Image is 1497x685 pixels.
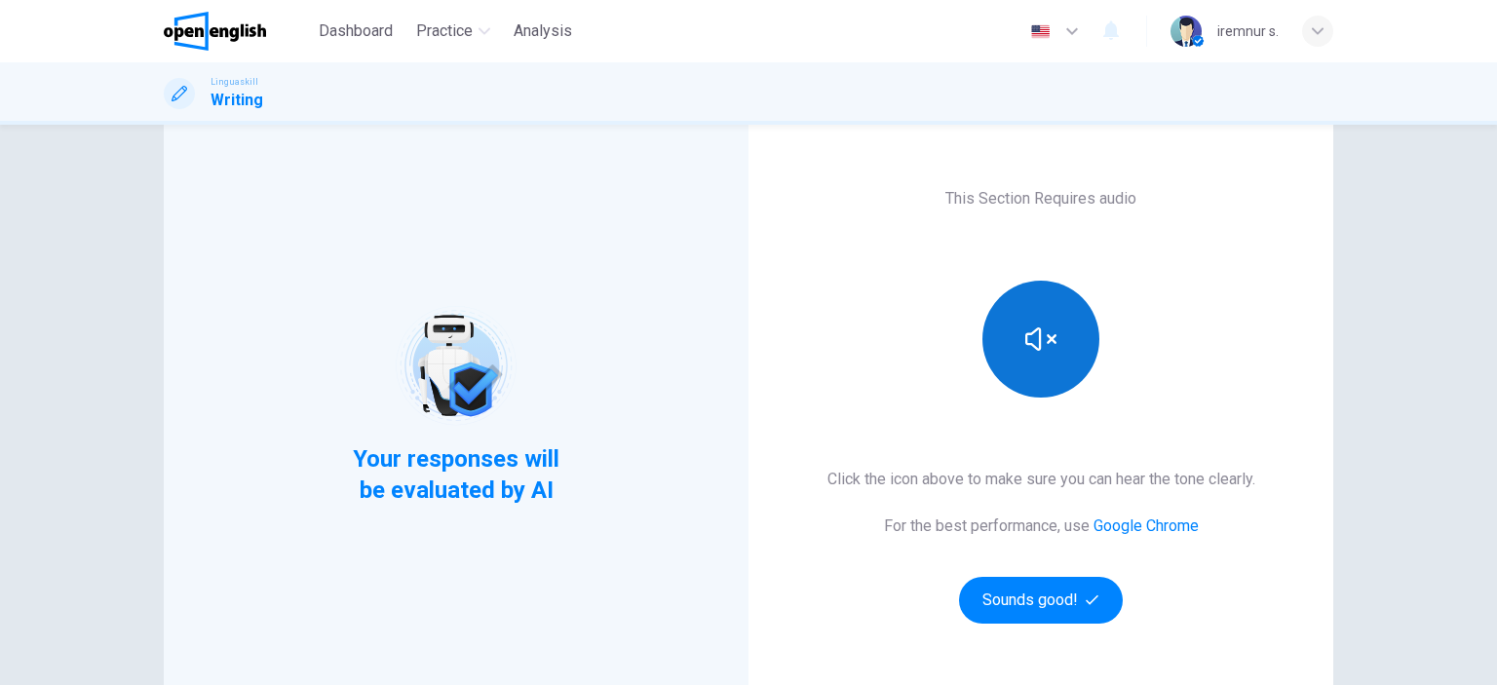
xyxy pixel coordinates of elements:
button: Sounds good! [959,577,1123,624]
h6: Click the icon above to make sure you can hear the tone clearly. [827,468,1255,491]
img: robot icon [394,304,518,428]
span: Your responses will be evaluated by AI [338,443,575,506]
img: OpenEnglish logo [164,12,266,51]
a: Google Chrome [1094,516,1199,535]
span: Dashboard [319,19,393,43]
img: Profile picture [1171,16,1202,47]
h6: For the best performance, use [884,514,1199,538]
h6: This Section Requires audio [945,187,1136,210]
button: Dashboard [311,14,401,49]
a: OpenEnglish logo [164,12,311,51]
div: iremnur s. [1217,19,1279,43]
button: Analysis [506,14,580,49]
span: Linguaskill [211,75,258,89]
img: en [1028,24,1053,39]
button: Practice [408,14,498,49]
span: Analysis [514,19,572,43]
span: Practice [416,19,473,43]
h1: Writing [211,89,263,112]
